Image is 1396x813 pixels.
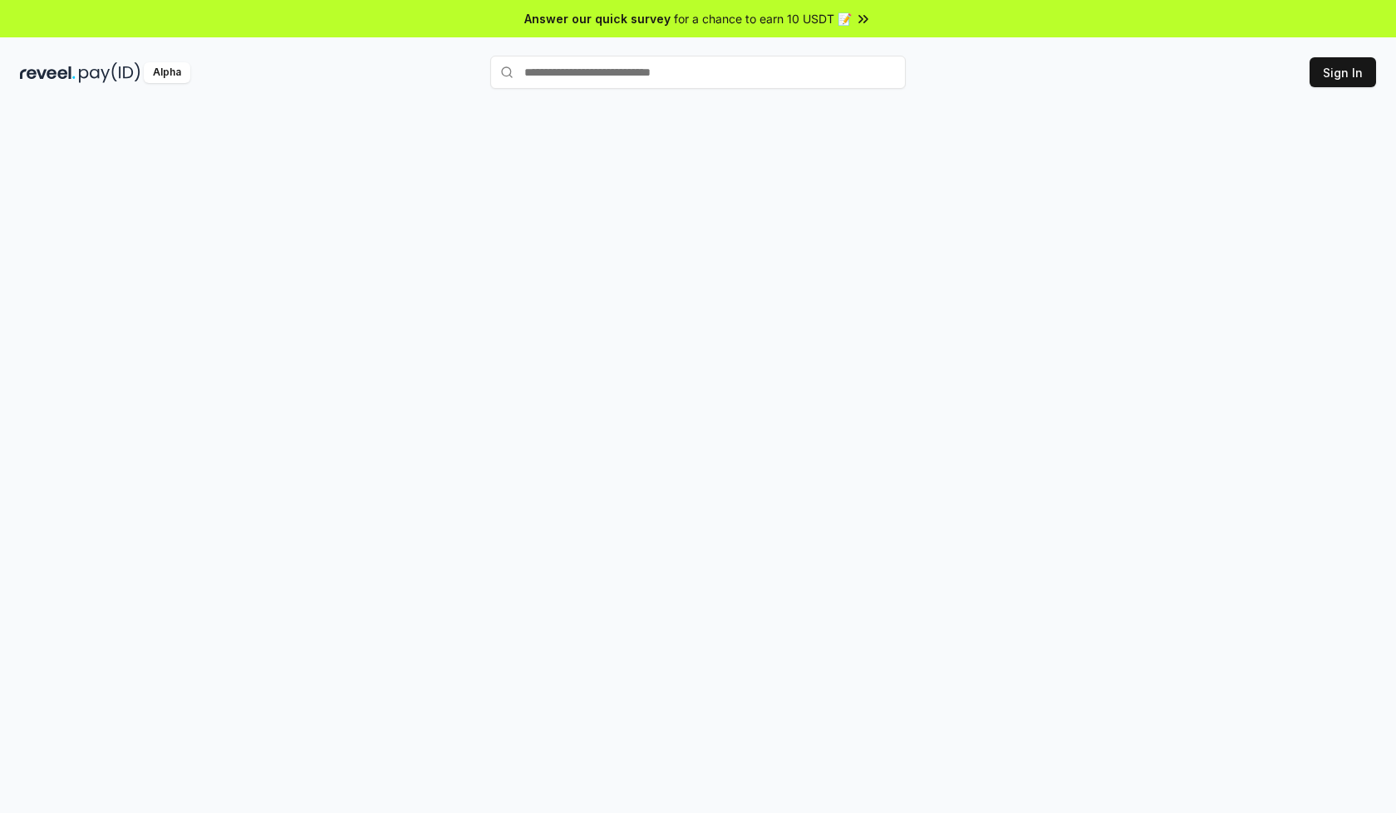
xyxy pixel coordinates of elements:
[1310,57,1376,87] button: Sign In
[20,62,76,83] img: reveel_dark
[79,62,140,83] img: pay_id
[524,10,671,27] span: Answer our quick survey
[674,10,852,27] span: for a chance to earn 10 USDT 📝
[144,62,190,83] div: Alpha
